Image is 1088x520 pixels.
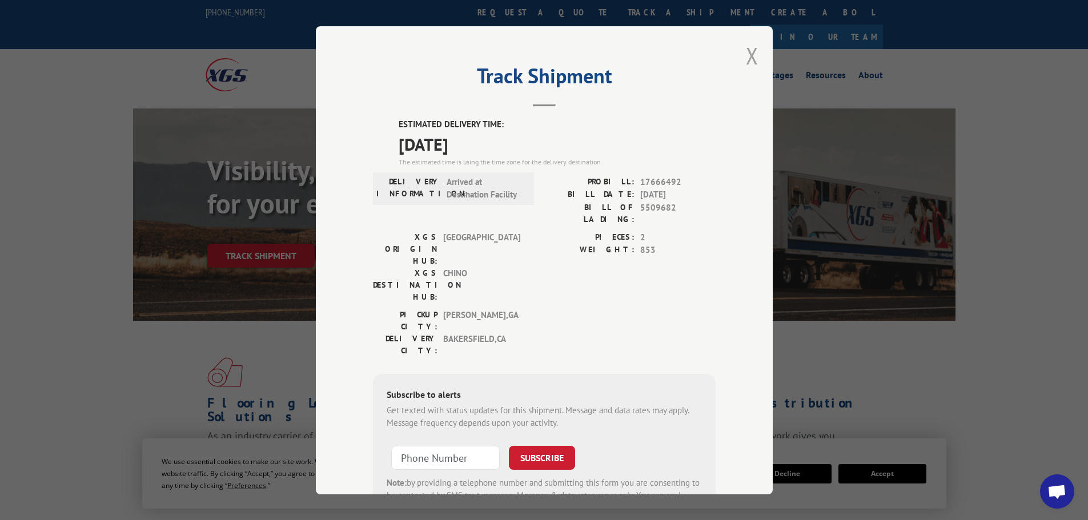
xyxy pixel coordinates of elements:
[544,175,635,188] label: PROBILL:
[399,118,716,131] label: ESTIMATED DELIVERY TIME:
[640,244,716,257] span: 853
[544,244,635,257] label: WEIGHT:
[387,476,702,515] div: by providing a telephone number and submitting this form you are consenting to be contacted by SM...
[373,308,437,332] label: PICKUP CITY:
[640,201,716,225] span: 5509682
[640,231,716,244] span: 2
[387,404,702,429] div: Get texted with status updates for this shipment. Message and data rates may apply. Message frequ...
[443,308,520,332] span: [PERSON_NAME] , GA
[447,175,524,201] span: Arrived at Destination Facility
[443,332,520,356] span: BAKERSFIELD , CA
[373,231,437,267] label: XGS ORIGIN HUB:
[443,231,520,267] span: [GEOGRAPHIC_DATA]
[376,175,441,201] label: DELIVERY INFORMATION:
[373,68,716,90] h2: Track Shipment
[387,387,702,404] div: Subscribe to alerts
[373,267,437,303] label: XGS DESTINATION HUB:
[544,231,635,244] label: PIECES:
[640,175,716,188] span: 17666492
[391,445,500,469] input: Phone Number
[544,188,635,201] label: BILL DATE:
[544,201,635,225] label: BILL OF LADING:
[509,445,575,469] button: SUBSCRIBE
[387,477,407,487] strong: Note:
[746,41,758,71] button: Close modal
[640,188,716,201] span: [DATE]
[399,156,716,167] div: The estimated time is using the time zone for the delivery destination.
[373,332,437,356] label: DELIVERY CITY:
[399,131,716,156] span: [DATE]
[1040,474,1074,509] div: Open chat
[443,267,520,303] span: CHINO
